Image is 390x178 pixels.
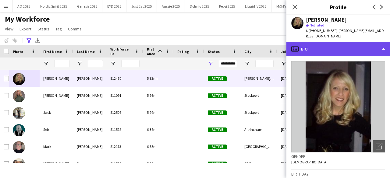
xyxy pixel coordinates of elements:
button: Open Filter Menu [208,61,213,66]
span: 5.96mi [147,93,158,98]
div: [DATE] [277,87,314,104]
span: Not rated [310,23,324,27]
span: t. [PHONE_NUMBER] [306,28,338,33]
img: Seb Busz [13,124,25,136]
button: Open Filter Menu [244,61,250,66]
input: Last Name Filter Input [88,60,103,67]
div: [DATE] [277,70,314,87]
button: Just Eat 2025 [126,0,157,12]
button: Open Filter Menu [43,61,49,66]
div: [PERSON_NAME] [40,155,73,172]
span: Active [208,93,227,98]
div: [PERSON_NAME] [73,138,107,155]
span: Last Name [77,49,95,54]
img: Jack Demaine [13,107,25,119]
input: First Name Filter Input [54,60,69,67]
a: Comms [66,25,84,33]
input: City Filter Input [255,60,274,67]
div: 811505 [107,155,143,172]
span: Comms [68,26,82,32]
div: Open photos pop-in [373,140,385,152]
img: Samuel Dada [13,158,25,170]
h3: Profile [286,3,390,11]
button: Liquid IV 2025 [240,0,271,12]
span: 6.86mi [147,144,158,149]
span: Photo [13,49,23,54]
div: [DATE] [277,138,314,155]
span: 5.99mi [147,110,158,115]
button: Genesis 2025 [72,0,102,12]
h3: Birthday [291,171,385,177]
span: Active [208,162,227,166]
a: View [2,25,16,33]
span: Distance [147,47,155,56]
img: Crew avatar or photo [291,61,385,152]
a: Export [17,25,34,33]
div: Jack [40,104,73,121]
div: [PERSON_NAME] [73,121,107,138]
app-action-btn: Advanced filters [25,37,33,44]
span: 5.33mi [147,76,158,81]
div: Stockport [241,104,277,121]
span: Export [19,26,31,32]
div: [DATE] [277,155,314,172]
span: 6.38mi [147,127,158,132]
a: Status [35,25,52,33]
span: Active [208,76,227,81]
span: Active [208,110,227,115]
img: Mark Foster [13,141,25,153]
span: Workforce ID [110,47,132,56]
div: Oldham [241,155,277,172]
span: City [244,49,251,54]
span: View [5,26,13,32]
span: [DEMOGRAPHIC_DATA] [291,160,328,164]
div: Mark [40,138,73,155]
button: Dolmio 2025 [185,0,214,12]
span: | [PERSON_NAME][EMAIL_ADDRESS][DOMAIN_NAME] [306,28,384,38]
div: 811522 [107,121,143,138]
h3: Gender [291,154,385,159]
a: Tag [53,25,64,33]
div: [PERSON_NAME], [PERSON_NAME] [241,70,277,87]
span: First Name [43,49,62,54]
img: Nicola Barrett [13,73,25,85]
button: Open Filter Menu [281,61,286,66]
div: Seb [40,121,73,138]
div: [PERSON_NAME] [306,17,347,23]
div: Stockport [241,87,277,104]
button: Aussie 2025 [157,0,185,12]
div: [DATE] [277,121,314,138]
div: [GEOGRAPHIC_DATA] [241,138,277,155]
button: BYD 2025 [102,0,126,12]
div: Altrincham [241,121,277,138]
div: [PERSON_NAME] [73,87,107,104]
div: [DATE] [277,104,314,121]
div: 812113 [107,138,143,155]
div: Bio [286,42,390,56]
span: Status [208,49,220,54]
div: [PERSON_NAME] [73,70,107,87]
span: My Workforce [5,15,50,24]
button: M&M's 2025 [271,0,300,12]
span: 7.05mi [147,161,158,166]
div: 812450 [107,70,143,87]
div: 812508 [107,104,143,121]
button: Nordic Spirit 2025 [35,0,72,12]
span: Rating [177,49,189,54]
img: Tanya Riley [13,90,25,102]
input: Workforce ID Filter Input [121,60,140,67]
span: Joined [281,49,293,54]
button: Open Filter Menu [110,61,116,66]
span: Tag [55,26,62,32]
div: Dada [73,155,107,172]
app-action-btn: Export XLSX [34,37,41,44]
div: [PERSON_NAME] [40,87,73,104]
button: Open Filter Menu [77,61,82,66]
div: 811091 [107,87,143,104]
span: Status [37,26,49,32]
span: Active [208,145,227,149]
button: Pepsi 2025 [214,0,240,12]
div: [PERSON_NAME] [73,104,107,121]
div: [PERSON_NAME] [40,70,73,87]
span: Active [208,127,227,132]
